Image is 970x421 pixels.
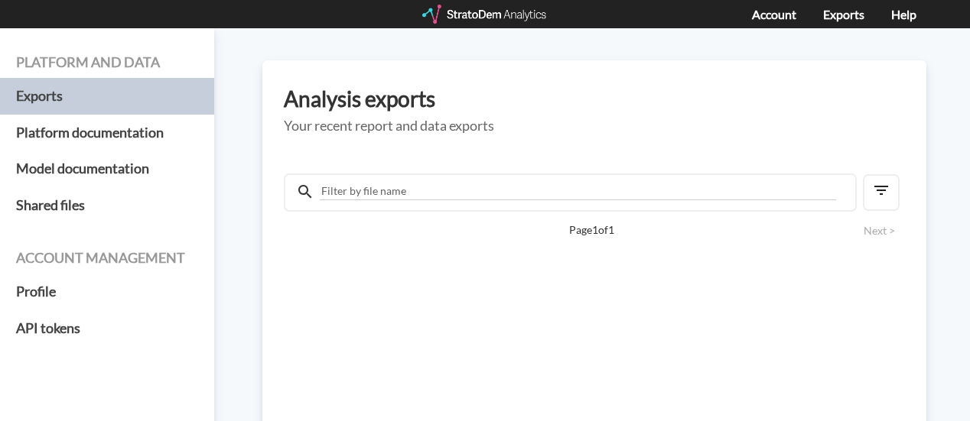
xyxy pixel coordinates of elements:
a: Platform documentation [16,115,198,151]
a: Model documentation [16,151,198,187]
a: Exports [823,7,864,21]
h3: Analysis exports [284,87,905,111]
input: Filter by file name [320,183,836,200]
a: API tokens [16,310,198,347]
span: Page 1 of 1 [337,222,846,238]
a: Shared files [16,187,198,224]
button: Next > [859,222,900,239]
h5: Your recent report and data exports [284,118,905,134]
h4: Account management [16,251,198,266]
a: Account [752,7,796,21]
a: Help [891,7,916,21]
a: Profile [16,274,198,310]
h4: Platform and data [16,55,198,70]
a: Exports [16,78,198,115]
